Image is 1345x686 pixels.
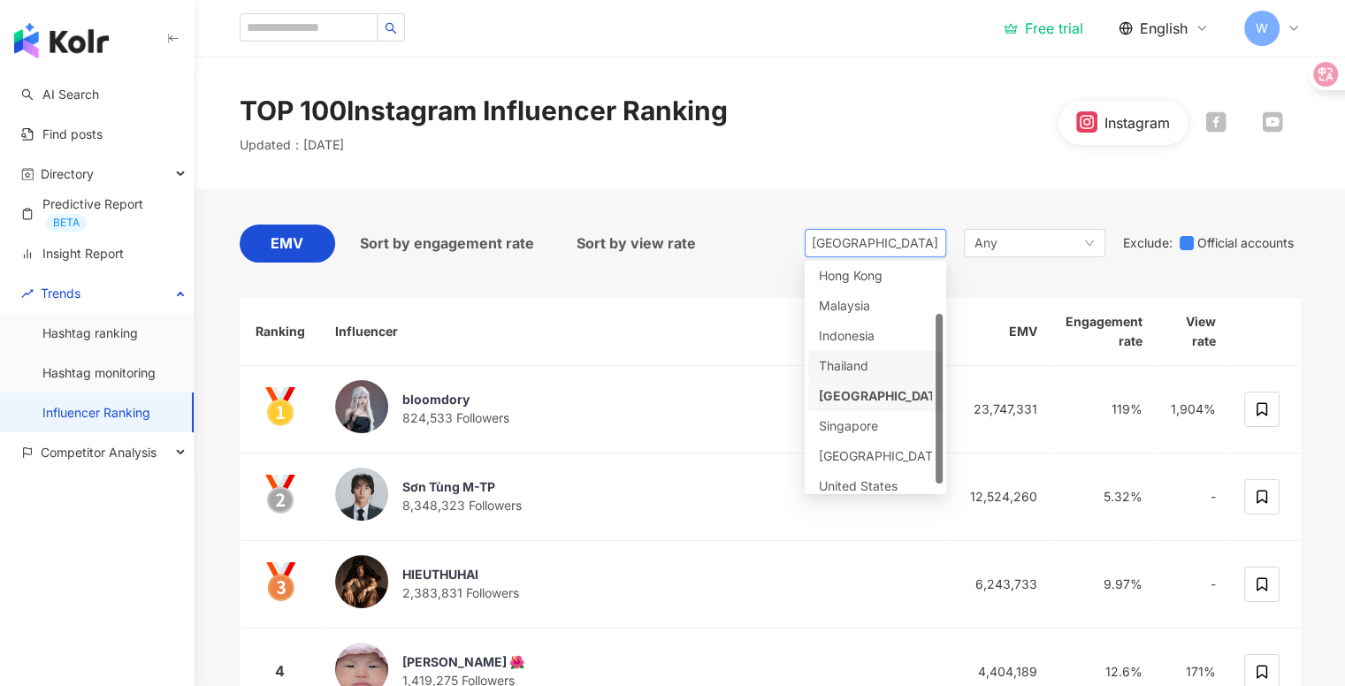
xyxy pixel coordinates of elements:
div: 4,404,189 [959,662,1037,682]
a: Influencer Ranking [42,404,150,422]
span: 2,383,831 Followers [402,585,519,600]
span: Any [974,233,997,253]
div: Singapore [819,416,876,436]
a: Hashtag monitoring [42,364,156,382]
div: 5.32% [1066,487,1142,507]
div: [PERSON_NAME] 🌺 [402,653,524,671]
span: down [1084,238,1095,248]
img: KOL Avatar [335,555,388,608]
a: Insight Report [21,245,124,263]
a: Hashtag ranking [42,324,138,342]
span: Exclude : [1123,236,1173,250]
span: rise [21,287,34,300]
p: Updated ： [DATE] [240,136,344,154]
span: W [1256,19,1268,38]
span: 824,533 Followers [402,410,509,425]
span: Directory [41,154,94,194]
span: English [1140,19,1188,38]
th: Engagement rate [1051,298,1157,366]
div: 12.6% [1066,662,1142,682]
a: Free trial [1004,19,1083,37]
span: Competitor Analysis [41,432,157,472]
div: Sơn Tùng M-TP [402,478,522,496]
div: 9.97% [1066,575,1142,594]
a: Predictive ReportBETA [21,195,180,232]
th: Influencer [321,298,945,366]
div: Malaysia [819,296,876,316]
span: 8,348,323 Followers [402,498,522,513]
th: View rate [1157,298,1230,366]
span: EMV [271,232,303,255]
td: - [1157,541,1230,629]
span: search [385,22,397,34]
div: 1,904% [1171,400,1216,419]
th: EMV [945,298,1051,366]
th: Ranking [240,298,321,366]
a: KOL AvatarSơn Tùng M-TP8,348,323 Followers [335,468,931,526]
a: searchAI Search [21,86,99,103]
div: United States [819,476,876,496]
td: - [1157,454,1230,541]
div: 171% [1171,662,1216,682]
img: logo [14,23,109,58]
div: 6,243,733 [959,575,1037,594]
div: TOP 100 Instagram Influencer Ranking [240,92,728,129]
a: KOL AvatarHIEUTHUHAI2,383,831 Followers [335,555,931,614]
div: Hong Kong [819,266,876,286]
div: Thailand [819,356,876,376]
div: 12,524,260 [959,487,1037,507]
div: bloomdory [402,391,509,408]
div: Indonesia [819,326,876,346]
div: [GEOGRAPHIC_DATA] [812,230,869,256]
img: KOL Avatar [335,468,388,521]
a: KOL Avatarbloomdory824,533 Followers [335,380,931,438]
span: Official accounts [1194,233,1301,253]
span: Sort by engagement rate [360,232,534,255]
span: Sort by view rate [577,232,696,255]
div: [GEOGRAPHIC_DATA] [819,446,876,466]
span: Trends [41,273,80,313]
div: [GEOGRAPHIC_DATA] [819,386,876,406]
div: 23,747,331 [959,400,1037,419]
div: 4 [254,660,307,682]
a: Find posts [21,126,103,143]
div: 119% [1066,400,1142,419]
img: KOL Avatar [335,380,388,433]
div: HIEUTHUHAI [402,566,519,583]
div: Instagram [1104,113,1170,133]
